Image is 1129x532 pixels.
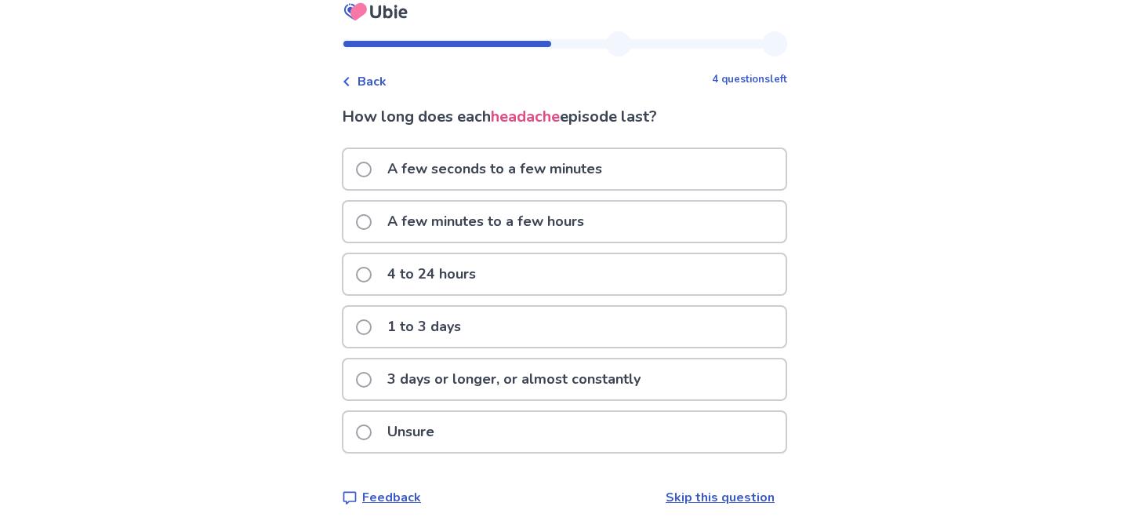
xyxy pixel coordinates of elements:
p: How long does each episode last? [342,105,787,129]
a: Feedback [342,488,421,507]
p: 1 to 3 days [378,307,470,347]
p: A few minutes to a few hours [378,202,594,242]
a: Skip this question [666,489,775,506]
p: A few seconds to a few minutes [378,149,612,189]
p: 4 questions left [712,72,787,88]
p: Unsure [378,412,444,452]
p: 3 days or longer, or almost constantly [378,359,650,399]
span: headache [491,106,560,127]
p: 4 to 24 hours [378,254,485,294]
span: Back [358,72,387,91]
p: Feedback [362,488,421,507]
